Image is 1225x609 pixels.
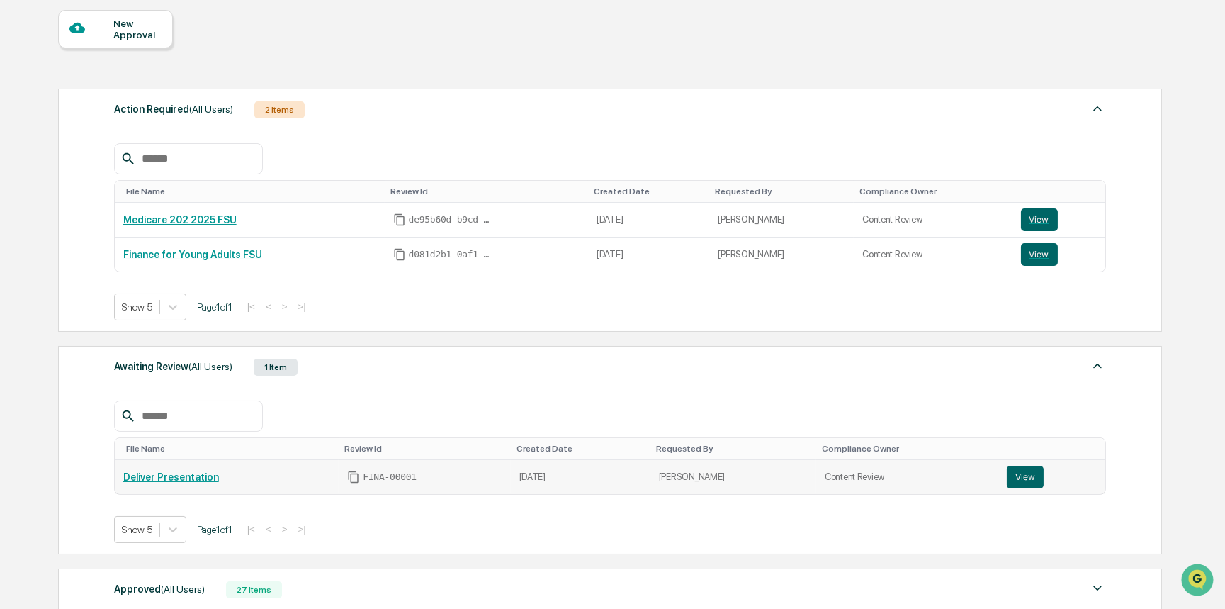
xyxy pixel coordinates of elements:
span: Attestations [117,179,176,193]
img: caret [1089,357,1106,374]
button: > [278,301,292,313]
div: Toggle SortBy [126,444,334,454]
a: Finance for Young Adults FSU [123,249,262,260]
td: [PERSON_NAME] [709,238,854,272]
span: Pylon [141,240,171,251]
div: We're available if you need us! [48,123,179,134]
button: View [1021,243,1058,266]
a: View [1021,243,1097,266]
button: |< [243,301,259,313]
td: Content Review [816,460,998,494]
td: Content Review [854,203,1012,238]
span: Page 1 of 1 [197,524,232,535]
span: Page 1 of 1 [197,301,232,313]
div: Toggle SortBy [126,186,379,196]
button: > [278,523,292,535]
button: >| [294,523,310,535]
button: < [261,523,276,535]
div: Approved [114,580,205,598]
div: 🗄️ [103,180,114,191]
div: 1 Item [254,359,298,376]
a: View [1021,208,1097,231]
div: Toggle SortBy [1010,444,1100,454]
td: [DATE] [511,460,650,494]
span: (All Users) [189,104,233,115]
span: Copy Id [393,248,406,261]
td: [PERSON_NAME] [709,203,854,238]
div: Toggle SortBy [656,444,811,454]
div: 2 Items [254,101,305,118]
div: Awaiting Review [114,357,232,376]
td: [PERSON_NAME] [650,460,816,494]
a: Powered byPylon [100,240,171,251]
img: caret [1089,100,1106,117]
a: Medicare 202 2025 FSU [123,214,237,225]
span: d081d2b1-0af1-4b36-ab0f-ef172fd124a0 [409,249,494,260]
div: New Approval [113,18,161,40]
iframe: Open customer support [1180,562,1218,600]
button: Start new chat [241,113,258,130]
p: How can we help? [14,30,258,52]
td: [DATE] [588,238,709,272]
div: Toggle SortBy [344,444,504,454]
a: 🖐️Preclearance [9,173,97,199]
div: 🔎 [14,207,26,218]
span: (All Users) [188,361,232,372]
td: [DATE] [588,203,709,238]
button: >| [294,301,310,313]
div: Toggle SortBy [822,444,993,454]
a: Deliver Presentation [123,471,219,483]
div: 🖐️ [14,180,26,191]
a: 🔎Data Lookup [9,200,95,225]
button: View [1021,208,1058,231]
div: Start new chat [48,108,232,123]
span: de95b60d-b9cd-4e31-baef-969a89fbc52c [409,214,494,225]
button: |< [243,523,259,535]
div: 27 Items [226,581,282,598]
div: Toggle SortBy [859,186,1006,196]
span: Data Lookup [28,206,89,220]
span: Copy Id [347,471,360,484]
span: Copy Id [393,213,406,226]
a: 🗄️Attestations [97,173,181,199]
button: View [1007,466,1044,488]
button: < [261,301,276,313]
img: 1746055101610-c473b297-6a78-478c-a979-82029cc54cd1 [14,108,40,134]
div: Toggle SortBy [594,186,704,196]
span: (All Users) [161,583,205,595]
span: FINA-00001 [363,471,417,483]
td: Content Review [854,238,1012,272]
a: View [1007,466,1097,488]
div: Action Required [114,100,233,118]
div: Toggle SortBy [715,186,848,196]
div: Toggle SortBy [1024,186,1100,196]
span: Preclearance [28,179,91,193]
div: Toggle SortBy [390,186,582,196]
div: Toggle SortBy [516,444,645,454]
img: caret [1089,580,1106,597]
